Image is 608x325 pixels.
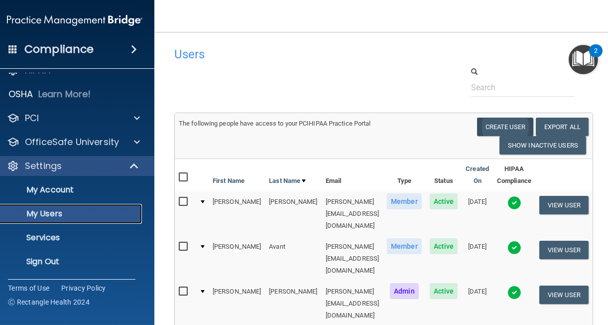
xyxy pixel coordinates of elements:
[1,233,137,243] p: Services
[536,118,589,136] a: Export All
[539,286,589,304] button: View User
[25,112,39,124] p: PCI
[7,10,142,30] img: PMB logo
[1,257,137,267] p: Sign Out
[1,209,137,219] p: My Users
[390,283,419,299] span: Admin
[265,191,321,236] td: [PERSON_NAME]
[7,136,140,148] a: OfficeSafe University
[436,254,596,294] iframe: Drift Widget Chat Controller
[179,120,371,127] span: The following people have access to your PCIHIPAA Practice Portal
[430,193,458,209] span: Active
[507,196,521,210] img: tick.e7d51cea.svg
[387,193,422,209] span: Member
[430,283,458,299] span: Active
[594,51,598,64] div: 2
[8,297,90,307] span: Ⓒ Rectangle Health 2024
[8,88,33,100] p: OSHA
[477,118,533,136] button: Create User
[1,185,137,195] p: My Account
[25,136,119,148] p: OfficeSafe University
[8,283,49,293] a: Terms of Use
[499,136,586,155] button: Show Inactive Users
[209,191,265,236] td: [PERSON_NAME]
[213,175,244,187] a: First Name
[209,236,265,281] td: [PERSON_NAME]
[269,175,306,187] a: Last Name
[7,112,140,124] a: PCI
[462,191,493,236] td: [DATE]
[426,159,462,191] th: Status
[61,283,106,293] a: Privacy Policy
[25,160,62,172] p: Settings
[507,241,521,255] img: tick.e7d51cea.svg
[462,236,493,281] td: [DATE]
[322,191,383,236] td: [PERSON_NAME][EMAIL_ADDRESS][DOMAIN_NAME]
[7,160,139,172] a: Settings
[387,238,422,254] span: Member
[569,45,598,74] button: Open Resource Center, 2 new notifications
[265,236,321,281] td: Avant
[38,88,91,100] p: Learn More!
[174,48,412,61] h4: Users
[539,241,589,259] button: View User
[466,163,489,187] a: Created On
[471,78,575,97] input: Search
[430,238,458,254] span: Active
[493,159,535,191] th: HIPAA Compliance
[539,196,589,214] button: View User
[24,42,94,56] h4: Compliance
[322,159,383,191] th: Email
[322,236,383,281] td: [PERSON_NAME][EMAIL_ADDRESS][DOMAIN_NAME]
[383,159,426,191] th: Type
